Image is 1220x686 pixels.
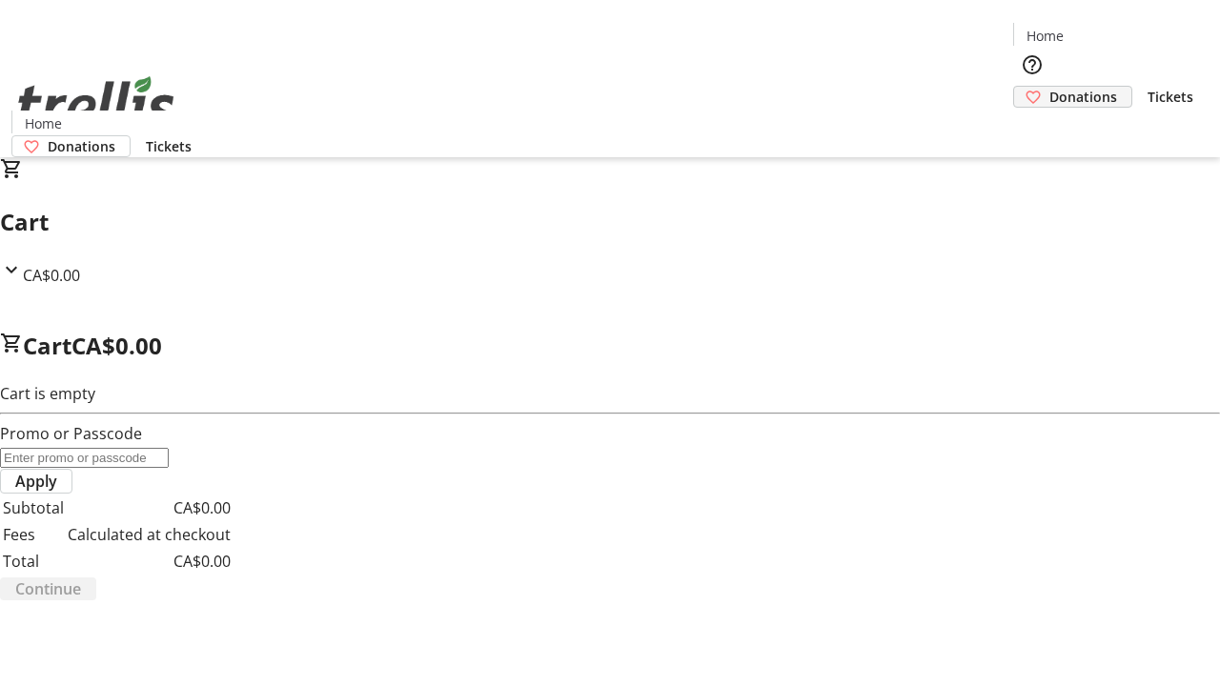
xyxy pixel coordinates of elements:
span: Tickets [146,136,192,156]
td: CA$0.00 [67,495,232,520]
span: Home [1027,26,1064,46]
span: Apply [15,470,57,493]
a: Donations [1013,86,1132,108]
a: Home [1014,26,1075,46]
a: Tickets [1132,87,1209,107]
button: Cart [1013,108,1051,146]
a: Tickets [131,136,207,156]
span: Donations [1049,87,1117,107]
td: CA$0.00 [67,549,232,574]
td: Subtotal [2,495,65,520]
td: Fees [2,522,65,547]
a: Home [12,113,73,133]
span: Tickets [1148,87,1193,107]
a: Donations [11,135,131,157]
span: CA$0.00 [71,330,162,361]
button: Help [1013,46,1051,84]
td: Total [2,549,65,574]
img: Orient E2E Organization 0LL18D535a's Logo [11,55,181,151]
span: CA$0.00 [23,265,80,286]
span: Home [25,113,62,133]
td: Calculated at checkout [67,522,232,547]
span: Donations [48,136,115,156]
